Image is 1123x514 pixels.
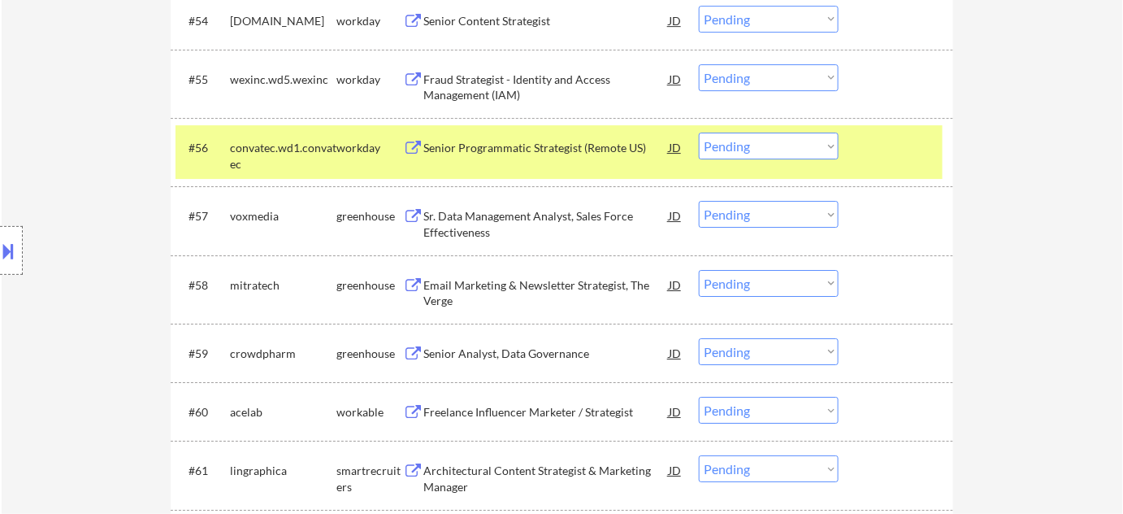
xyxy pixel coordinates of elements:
div: Freelance Influencer Marketer / Strategist [423,404,669,420]
div: JD [667,455,683,485]
div: greenhouse [336,277,403,294]
div: Email Marketing & Newsletter Strategist, The Verge [423,277,669,309]
div: greenhouse [336,346,403,362]
div: #61 [189,463,217,479]
div: workable [336,404,403,420]
div: Senior Content Strategist [423,13,669,29]
div: JD [667,338,683,368]
div: Architectural Content Strategist & Marketing Manager [423,463,669,494]
div: JD [667,133,683,162]
div: JD [667,64,683,94]
div: #55 [189,72,217,88]
div: lingraphica [230,463,336,479]
div: workday [336,13,403,29]
div: JD [667,270,683,299]
div: JD [667,6,683,35]
div: greenhouse [336,208,403,224]
div: JD [667,201,683,230]
div: #60 [189,404,217,420]
div: Senior Analyst, Data Governance [423,346,669,362]
div: workday [336,140,403,156]
div: Senior Programmatic Strategist (Remote US) [423,140,669,156]
div: [DOMAIN_NAME] [230,13,336,29]
div: smartrecruiters [336,463,403,494]
div: Fraud Strategist - Identity and Access Management (IAM) [423,72,669,103]
div: #54 [189,13,217,29]
div: workday [336,72,403,88]
div: Sr. Data Management Analyst, Sales Force Effectiveness [423,208,669,240]
div: JD [667,397,683,426]
div: acelab [230,404,336,420]
div: wexinc.wd5.wexinc [230,72,336,88]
